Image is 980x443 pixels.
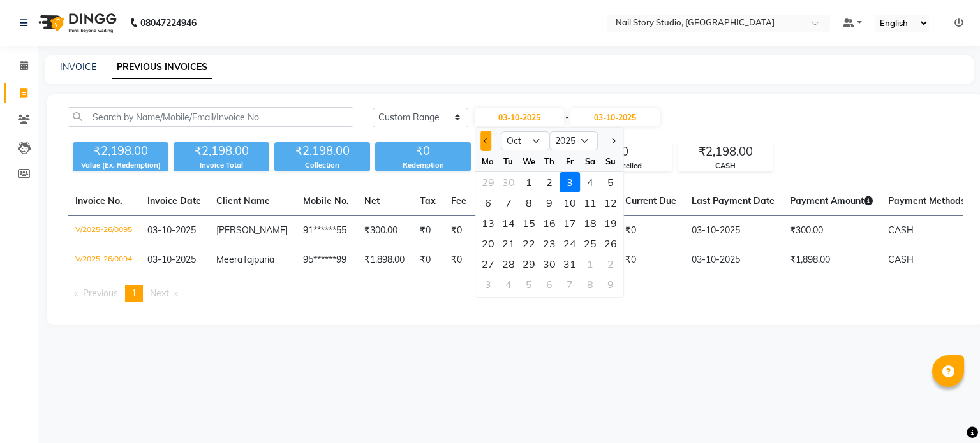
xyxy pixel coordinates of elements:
div: Saturday, October 18, 2025 [580,213,600,233]
div: 24 [560,233,580,254]
div: 2 [539,172,560,192]
div: 1 [519,172,539,192]
div: 18 [580,213,600,233]
div: ₹2,198.00 [73,142,168,160]
span: CASH [888,254,914,265]
div: 20 [478,233,498,254]
div: Friday, October 17, 2025 [560,213,580,233]
div: 21 [498,233,519,254]
div: 15 [519,213,539,233]
div: ₹2,198.00 [274,142,370,160]
div: Tuesday, September 30, 2025 [498,172,519,192]
div: 28 [498,254,519,274]
div: 16 [539,213,560,233]
input: Start Date [475,108,564,126]
div: Monday, September 29, 2025 [478,172,498,192]
div: Tuesday, October 7, 2025 [498,192,519,213]
nav: Pagination [68,285,963,302]
div: Cancelled [577,161,672,171]
div: Tuesday, November 4, 2025 [498,274,519,294]
div: 9 [539,192,560,213]
div: Thursday, October 16, 2025 [539,213,560,233]
div: 6 [539,274,560,294]
div: 27 [478,254,498,274]
span: Fee [451,195,466,207]
div: Friday, November 7, 2025 [560,274,580,294]
div: ₹2,198.00 [174,142,269,160]
span: Payment Methods [888,195,974,207]
div: 6 [478,192,498,213]
div: Sunday, October 19, 2025 [600,213,621,233]
span: 03-10-2025 [147,224,196,236]
div: 29 [478,172,498,192]
input: Search by Name/Mobile/Email/Invoice No [68,107,353,127]
div: Thursday, October 30, 2025 [539,254,560,274]
div: Tu [498,151,519,171]
div: 25 [580,233,600,254]
div: 17 [560,213,580,233]
div: Friday, October 31, 2025 [560,254,580,274]
span: Payment Amount [790,195,873,207]
div: 29 [519,254,539,274]
div: Redemption [375,160,471,171]
td: ₹1,898.00 [782,245,880,275]
div: Saturday, October 25, 2025 [580,233,600,254]
div: Wednesday, October 22, 2025 [519,233,539,254]
span: Invoice No. [75,195,122,207]
div: 11 [580,192,600,213]
span: Net [364,195,380,207]
span: Mobile No. [303,195,349,207]
div: Saturday, November 8, 2025 [580,274,600,294]
div: Th [539,151,560,171]
span: 1 [131,287,137,299]
div: 8 [519,192,539,213]
a: PREVIOUS INVOICES [112,56,212,79]
span: Last Payment Date [692,195,775,207]
div: Fr [560,151,580,171]
div: ₹2,198.00 [678,143,773,161]
div: 5 [600,172,621,192]
td: ₹300.00 [357,216,412,246]
div: 26 [600,233,621,254]
div: 14 [498,213,519,233]
div: Monday, November 3, 2025 [478,274,498,294]
div: Sunday, October 12, 2025 [600,192,621,213]
div: Monday, October 27, 2025 [478,254,498,274]
div: Sunday, November 9, 2025 [600,274,621,294]
select: Select month [501,131,549,150]
div: Friday, October 24, 2025 [560,233,580,254]
div: 7 [560,274,580,294]
div: We [519,151,539,171]
span: CASH [888,224,914,236]
span: Previous [83,287,118,299]
span: Tajpuria [242,254,274,265]
button: Next month [607,131,618,151]
div: 9 [600,274,621,294]
div: Wednesday, November 5, 2025 [519,274,539,294]
div: 8 [580,274,600,294]
div: Thursday, October 23, 2025 [539,233,560,254]
div: 30 [498,172,519,192]
td: V/2025-26/0094 [68,245,140,275]
div: Saturday, October 11, 2025 [580,192,600,213]
div: Friday, October 3, 2025 [560,172,580,192]
div: Wednesday, October 1, 2025 [519,172,539,192]
div: Mo [478,151,498,171]
div: Tuesday, October 21, 2025 [498,233,519,254]
div: Wednesday, October 8, 2025 [519,192,539,213]
span: Tax [420,195,436,207]
div: Thursday, November 6, 2025 [539,274,560,294]
div: Tuesday, October 28, 2025 [498,254,519,274]
span: Client Name [216,195,270,207]
div: 13 [478,213,498,233]
div: 19 [600,213,621,233]
span: Next [150,287,169,299]
span: - [565,111,569,124]
div: 4 [498,274,519,294]
div: Saturday, November 1, 2025 [580,254,600,274]
a: INVOICE [60,61,96,73]
td: ₹0 [412,245,443,275]
input: End Date [570,108,660,126]
img: logo [33,5,120,41]
div: 7 [498,192,519,213]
